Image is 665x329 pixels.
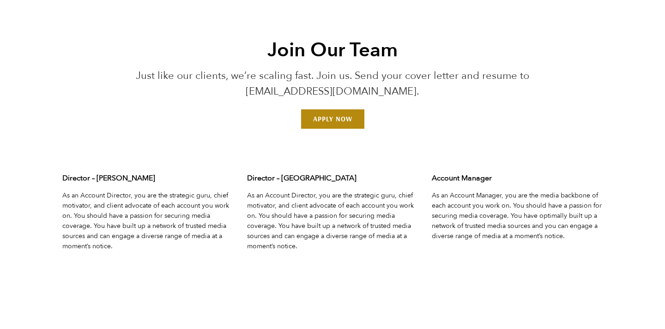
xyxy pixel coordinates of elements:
p: As an Account Director, you are the strategic guru, chief motivator, and client advocate of each ... [247,191,418,251]
h3: Account Manager [432,173,603,183]
p: Just like our clients, we’re scaling fast. Join us. Send your cover letter and resume to [EMAIL_A... [110,68,555,99]
p: As an Account Manager, you are the media backbone of each account you work on. You should have a ... [432,191,603,241]
h2: Join Our Team [110,37,555,63]
h3: Director – [PERSON_NAME] [62,173,233,183]
a: Email us at jointheteam@treblepr.com [301,109,364,129]
p: As an Account Director, you are the strategic guru, chief motivator, and client advocate of each ... [62,191,233,251]
h3: Director – [GEOGRAPHIC_DATA] [247,173,418,183]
